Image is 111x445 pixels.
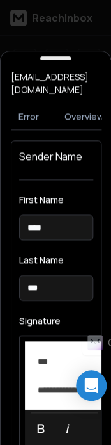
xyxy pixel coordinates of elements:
[29,415,53,441] button: Bold (Ctrl+B)
[19,255,93,264] label: Last Name
[11,102,47,131] button: Error
[19,149,93,164] h1: Sender Name
[19,195,93,204] label: First Name
[56,415,80,441] button: Italic (Ctrl+I)
[19,316,109,325] label: Signature
[11,70,101,96] p: [EMAIL_ADDRESS][DOMAIN_NAME]
[76,369,107,400] div: Open Intercom Messenger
